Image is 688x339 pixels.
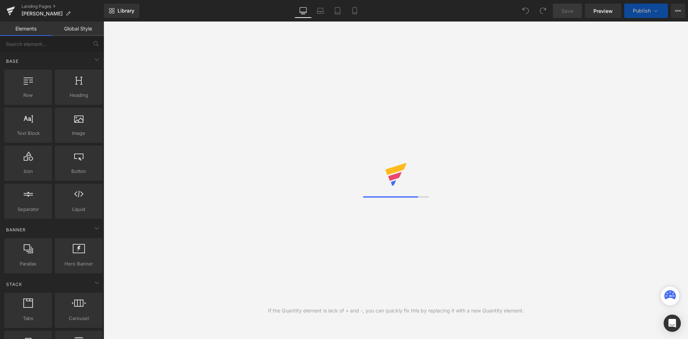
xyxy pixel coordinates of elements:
a: Preview [585,4,621,18]
span: Tabs [6,315,50,322]
a: New Library [104,4,139,18]
button: Publish [624,4,668,18]
a: Laptop [312,4,329,18]
a: Tablet [329,4,346,18]
button: Undo [519,4,533,18]
span: Row [6,91,50,99]
div: If the Quantity element is lack of + and -, you can quickly fix this by replacing it with a new Q... [268,307,524,315]
span: Library [118,8,134,14]
span: Stack [5,281,23,288]
button: More [671,4,685,18]
span: Publish [633,8,651,14]
a: Global Style [52,22,104,36]
a: Landing Pages [21,4,104,9]
span: Hero Banner [57,260,100,268]
span: Text Block [6,130,50,137]
span: Image [57,130,100,137]
span: Preview [593,7,613,15]
span: [PERSON_NAME] [21,11,63,17]
span: Banner [5,226,27,233]
span: Separator [6,206,50,213]
span: Parallax [6,260,50,268]
span: Base [5,58,19,65]
span: Save [562,7,573,15]
div: Open Intercom Messenger [664,315,681,332]
a: Desktop [295,4,312,18]
span: Liquid [57,206,100,213]
span: Carousel [57,315,100,322]
a: Mobile [346,4,363,18]
button: Redo [536,4,550,18]
span: Button [57,168,100,175]
span: Heading [57,91,100,99]
span: Icon [6,168,50,175]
